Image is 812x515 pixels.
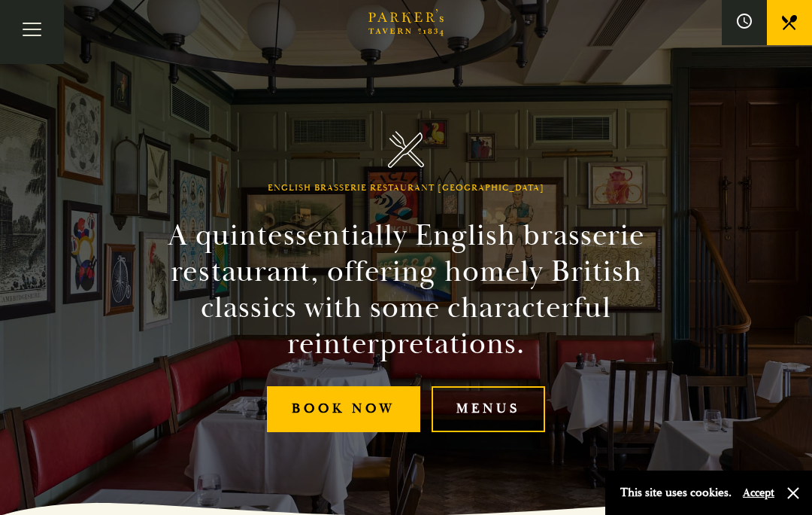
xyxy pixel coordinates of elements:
img: Parker's Tavern Brasserie Cambridge [388,131,425,168]
p: This site uses cookies. [620,482,732,504]
h1: English Brasserie Restaurant [GEOGRAPHIC_DATA] [268,183,544,194]
button: Close and accept [786,486,801,501]
button: Accept [743,486,774,500]
h2: A quintessentially English brasserie restaurant, offering homely British classics with some chara... [123,218,689,362]
a: Menus [432,386,545,432]
a: Book Now [267,386,420,432]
